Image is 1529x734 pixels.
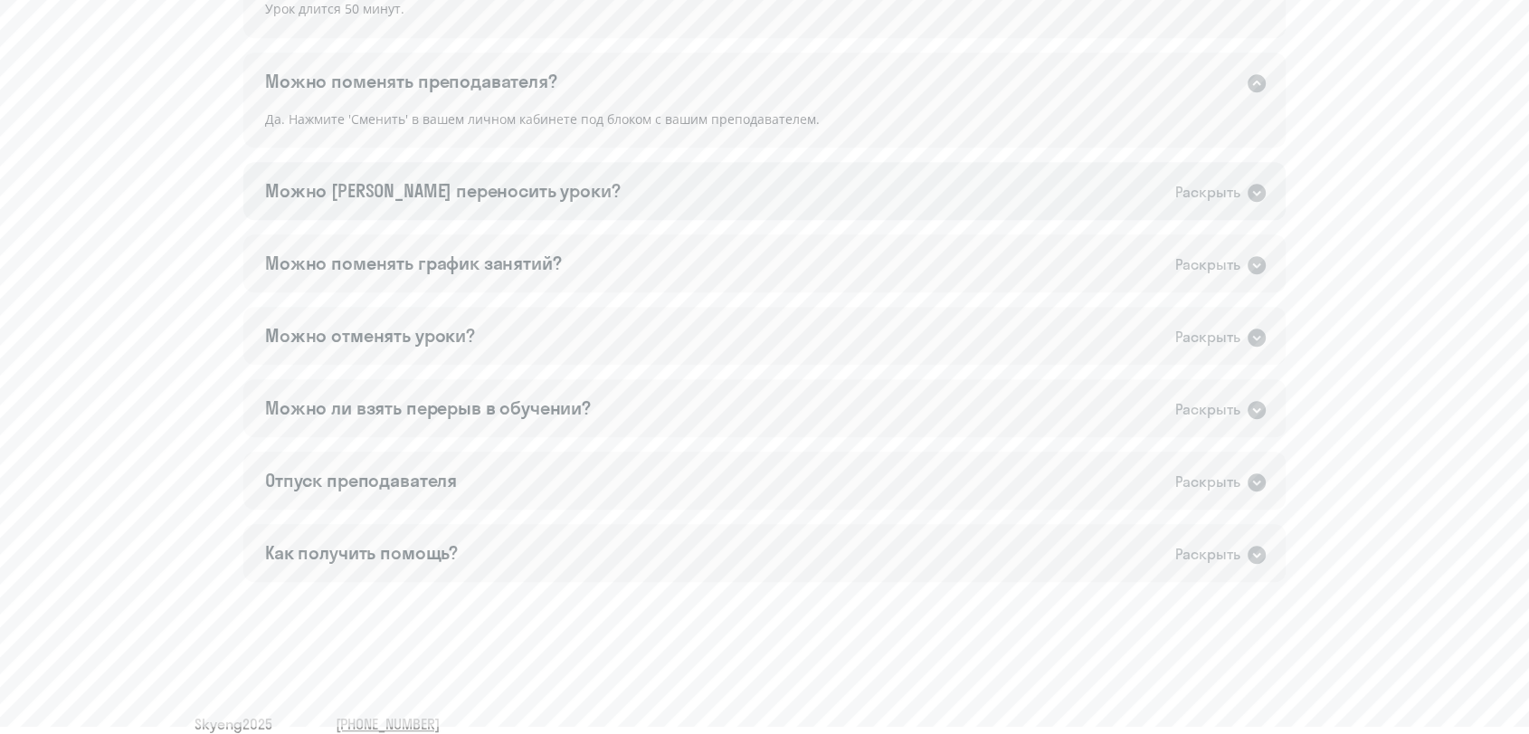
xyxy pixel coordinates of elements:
a: [PHONE_NUMBER] [336,714,440,734]
div: Раскрыть [1175,181,1240,204]
div: Можно [PERSON_NAME] переносить уроки? [265,178,620,204]
span: Skyeng 2025 [195,714,272,734]
div: Как получить помощь? [265,540,458,566]
div: Можно отменять уроки? [265,323,475,348]
div: Раскрыть [1175,253,1240,276]
div: Раскрыть [1175,471,1240,493]
div: Можно поменять преподавателя? [265,69,557,94]
div: Раскрыть [1175,543,1240,566]
div: Раскрыть [1175,326,1240,348]
div: Можно ли взять перерыв в обучении? [265,396,591,421]
div: Раскрыть [1175,398,1240,421]
div: Можно поменять график занятий? [265,251,562,276]
div: Отпуск преподавателя [265,468,457,493]
div: Да. Нажмите 'Сменить' в вашем личном кабинете под блоком с вашим преподавателем. [243,109,1286,148]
